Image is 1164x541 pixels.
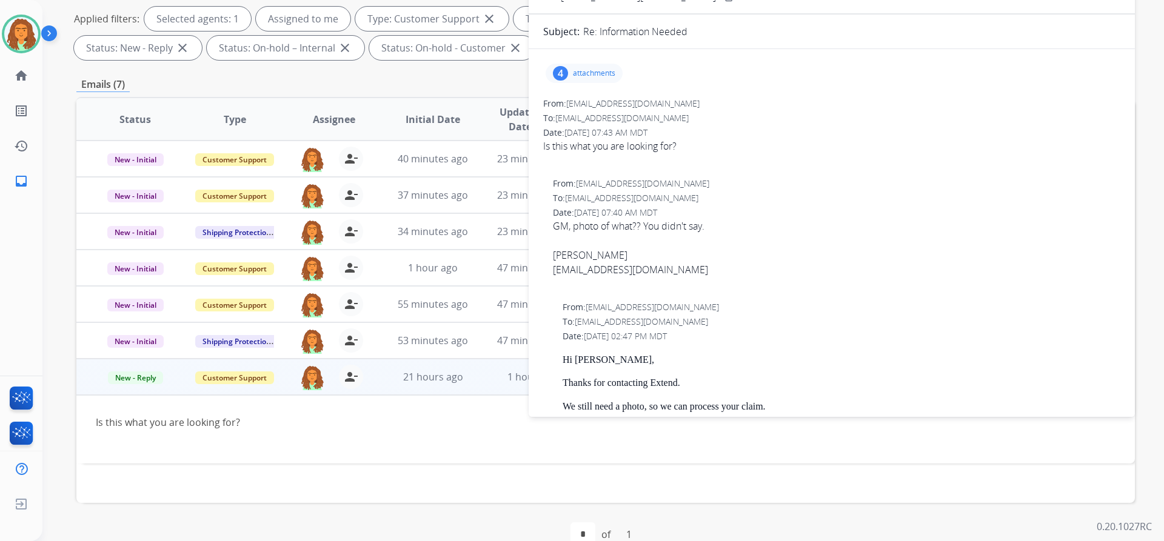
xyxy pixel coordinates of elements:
p: We still need a photo, so we can process your claim. [563,401,1120,412]
span: 47 minutes ago [497,297,567,311]
span: 40 minutes ago [398,152,468,165]
span: 23 minutes ago [497,152,567,165]
div: Date: [563,330,1120,342]
div: Type: Shipping Protection [513,7,672,31]
a: [EMAIL_ADDRESS][DOMAIN_NAME] [553,263,708,276]
span: Shipping Protection [195,335,278,348]
div: To: [563,316,1120,328]
span: [EMAIL_ADDRESS][DOMAIN_NAME] [566,98,700,109]
span: Customer Support [195,262,274,275]
span: 23 minutes ago [497,225,567,238]
p: Thanks for contacting Extend. [563,377,1120,388]
img: agent-avatar [300,183,324,208]
div: Selected agents: 1 [144,7,251,31]
span: Initial Date [406,112,460,127]
mat-icon: person_remove [344,188,358,202]
span: 37 minutes ago [398,188,468,202]
span: Customer Support [195,153,274,166]
span: [EMAIL_ADDRESS][DOMAIN_NAME] [565,192,698,204]
img: agent-avatar [300,365,324,390]
mat-icon: history [14,139,28,153]
span: Status [119,112,151,127]
mat-icon: inbox [14,174,28,188]
span: Assignee [313,112,355,127]
p: attachments [573,68,615,78]
img: agent-avatar [300,256,324,281]
span: New - Initial [107,153,164,166]
span: 47 minutes ago [497,334,567,347]
span: [EMAIL_ADDRESS][DOMAIN_NAME] [575,316,708,327]
div: Status: On-hold - Customer [369,36,535,60]
img: agent-avatar [300,292,324,317]
p: 0.20.1027RC [1097,519,1152,534]
p: Hi [PERSON_NAME], [563,354,1120,365]
mat-icon: person_remove [344,370,358,384]
img: agent-avatar [300,219,324,245]
span: Customer Support [195,299,274,311]
span: Customer Support [195,190,274,202]
div: Type: Customer Support [355,7,509,31]
span: Shipping Protection [195,226,278,239]
div: From: [543,98,1120,110]
div: Status: On-hold – Internal [207,36,364,60]
span: 1 hour ago [507,370,557,383]
span: [DATE] 07:43 AM MDT [564,127,647,138]
span: New - Initial [107,226,164,239]
span: 53 minutes ago [398,334,468,347]
mat-icon: person_remove [344,151,358,166]
div: [PERSON_NAME] [553,248,1120,262]
mat-icon: home [14,68,28,83]
span: 21 hours ago [403,370,463,383]
span: [EMAIL_ADDRESS][DOMAIN_NAME] [576,178,709,189]
span: Updated Date [493,105,548,134]
span: New - Initial [107,262,164,275]
span: [EMAIL_ADDRESS][DOMAIN_NAME] [586,301,719,313]
span: New - Initial [107,335,164,348]
div: Is this what you are looking for? [96,415,917,430]
span: 23 minutes ago [497,188,567,202]
span: 47 minutes ago [497,261,567,274]
p: Re: Information Needed [583,24,687,39]
mat-icon: close [338,41,352,55]
span: New - Reply [108,371,163,384]
p: Subject: [543,24,580,39]
span: 1 hour ago [408,261,458,274]
span: Customer Support [195,371,274,384]
div: GM, photo of what?? You didn't say. [553,219,1120,277]
span: [DATE] 07:40 AM MDT [574,207,657,218]
div: To: [553,192,1120,204]
div: Assigned to me [256,7,350,31]
mat-icon: person_remove [344,261,358,275]
mat-icon: person_remove [344,333,358,348]
mat-icon: list_alt [14,104,28,118]
span: 55 minutes ago [398,297,468,311]
mat-icon: person_remove [344,224,358,239]
div: Date: [543,127,1120,139]
span: New - Initial [107,190,164,202]
img: agent-avatar [300,147,324,172]
span: [DATE] 02:47 PM MDT [584,330,667,342]
p: Emails (7) [76,77,130,92]
div: Status: New - Reply [74,36,202,60]
span: Type [224,112,246,127]
div: Is this what you are looking for? [543,139,1120,153]
span: [EMAIL_ADDRESS][DOMAIN_NAME] [555,112,689,124]
div: To: [543,112,1120,124]
div: From: [563,301,1120,313]
mat-icon: close [482,12,497,26]
span: 34 minutes ago [398,225,468,238]
img: avatar [4,17,38,51]
div: 4 [553,66,568,81]
p: Applied filters: [74,12,139,26]
img: agent-avatar [300,328,324,354]
mat-icon: person_remove [344,297,358,311]
mat-icon: close [175,41,190,55]
span: New - Initial [107,299,164,311]
div: Date: [553,207,1120,219]
div: From: [553,178,1120,190]
mat-icon: close [508,41,523,55]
